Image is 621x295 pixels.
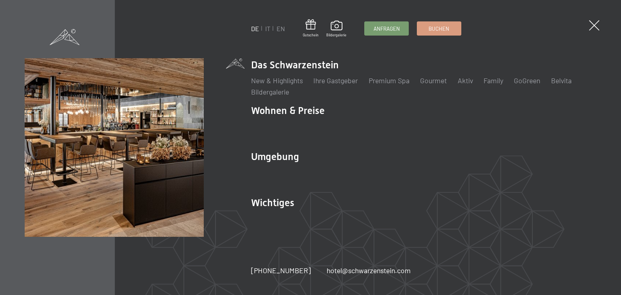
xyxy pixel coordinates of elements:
a: Bildergalerie [326,21,346,38]
a: Family [484,76,503,85]
a: Buchen [417,22,461,35]
a: Ihre Gastgeber [313,76,358,85]
a: Bildergalerie [251,87,289,96]
a: GoGreen [514,76,540,85]
span: Gutschein [303,33,319,38]
span: [PHONE_NUMBER] [251,266,311,275]
a: Anfragen [365,22,408,35]
a: New & Highlights [251,76,303,85]
a: Aktiv [458,76,473,85]
a: Premium Spa [369,76,410,85]
a: DE [251,25,259,32]
a: Belvita [551,76,572,85]
a: Gutschein [303,19,319,38]
span: Buchen [429,25,449,32]
a: Gourmet [420,76,447,85]
span: Anfragen [374,25,400,32]
a: [PHONE_NUMBER] [251,265,311,276]
a: EN [277,25,285,32]
a: IT [265,25,270,32]
span: Bildergalerie [326,33,346,38]
a: hotel@schwarzenstein.com [327,265,411,276]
